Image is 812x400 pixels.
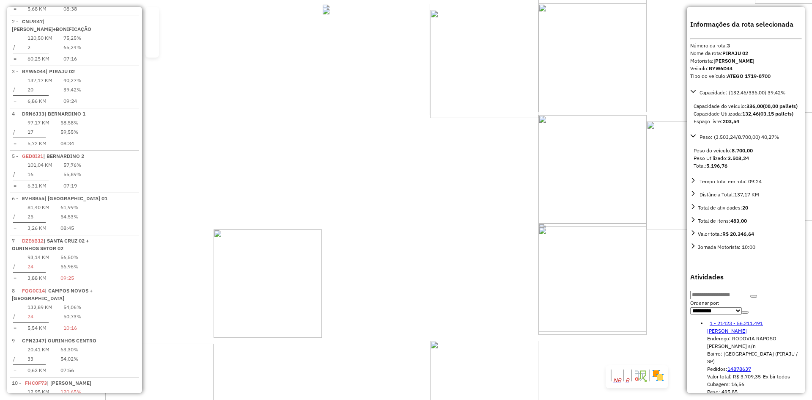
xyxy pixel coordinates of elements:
span: Peso: (3.503,24/8.700,00) 40,27% [700,134,779,140]
span: Capacidade: (132,46/336,00) 39,42% [700,89,785,96]
span: 10 - [12,380,91,386]
td: 61,99% [60,203,79,212]
td: 54,06% [63,303,82,312]
div: Total: [694,162,798,170]
span: Total de atividades: [698,204,748,211]
a: Distância Total:137,17 KM [690,190,802,199]
td: 07:16 [63,55,82,63]
a: Criar modelo [149,44,156,51]
div: Veículo: [690,65,802,72]
div: Tipo do veículo: [690,72,802,80]
td: 65,24% [63,43,82,52]
td: 137,17 KM [27,76,53,85]
td: = [13,5,17,13]
td: 120,65% [60,388,82,396]
h4: Atividades [690,272,802,282]
strong: 8.700,00 [732,147,753,154]
span: 3 - [12,68,75,74]
h4: Informações da rota selecionada [690,19,802,29]
div: Pedidos: [707,365,802,373]
td: = [13,324,17,332]
span: DZE6B12 [22,237,44,244]
td: 24 [27,262,50,271]
div: Bairro: [GEOGRAPHIC_DATA] (PIRAJU / SP) [707,350,802,365]
div: Peso: 495,85 [707,388,802,396]
span: 2 - [12,18,91,32]
td: 101,04 KM [27,161,53,169]
td: 09:24 [63,97,82,105]
span: | SANTA CRUZ 02 + OURINHOS SETOR 02 [12,237,89,251]
span: 7 - [12,237,89,251]
span: FQG0C14 [22,287,45,294]
td: 132,89 KM [27,303,53,312]
td: / [13,43,17,52]
div: Capacidade Utilizada: [694,110,798,118]
div: Peso Utilizado: [694,154,798,162]
a: Capacidade: (132,46/336,00) 39,42% [690,88,802,97]
td: 5,68 KM [27,5,53,13]
div: Total de itens: [698,217,747,225]
td: = [13,274,17,282]
div: Endereço: RODOVIA RAPOSO [PERSON_NAME] s/n [707,335,802,350]
button: Ordem crescente [742,311,749,314]
td: 97,17 KM [27,119,50,127]
a: Valor total:R$ 20.346,64 [690,229,802,239]
td: 12,95 KM [27,388,50,396]
em: NR [613,377,621,383]
td: / [13,86,17,94]
div: Valor total: R$ 3.709,35 [707,373,802,381]
strong: ATEGO 1719-8700 [727,73,771,79]
strong: R$ 20.346,64 [722,231,754,237]
div: Capacidade do veículo: [694,102,798,110]
div: Jornada Motorista: 10:00 [698,243,755,251]
a: Peso: (3.503,24/8.700,00) 40,27% [690,132,802,142]
span: | [PERSON_NAME] [47,380,91,386]
a: Total de itens:483,00 [690,216,802,226]
a: Tempo total em rota: 09:24 [690,177,802,186]
td: 20,41 KM [27,345,50,354]
span: | BERNARDINO 2 [43,153,84,159]
img: Exibir/Ocultar setores [651,369,665,382]
td: 81,40 KM [27,203,50,212]
td: 6,86 KM [27,97,53,105]
td: 24 [27,312,53,321]
td: = [13,139,17,148]
span: DRN6J33 [22,110,44,117]
strong: 3 [727,42,730,49]
td: 59,55% [60,128,79,136]
span: BYW6D44 [22,68,46,74]
td: 3,88 KM [27,274,50,282]
a: Nova sessão e pesquisa [149,11,156,17]
div: Cubagem: 16,56 [707,381,802,388]
span: GED8I31 [22,153,43,159]
div: Distância Total: [698,191,759,199]
strong: 203,54 [723,118,739,124]
td: 16 [27,170,53,179]
td: = [13,55,17,63]
td: / [13,212,17,221]
strong: 132,46 [742,110,759,117]
td: 57,76% [63,161,82,169]
td: 08:34 [60,139,79,148]
td: 39,42% [63,86,82,94]
strong: (03,15 pallets) [759,110,793,117]
span: CPN2J47 [22,337,44,344]
strong: 336,00 [746,103,763,109]
div: Nome da rota: [690,50,802,57]
a: Total de atividades:20 [690,203,802,212]
strong: BYW6D44 [709,65,732,72]
span: 8 - [12,287,93,301]
div: Número da rota: [690,42,802,50]
td: 6,31 KM [27,182,53,190]
td: / [13,262,17,271]
span: | [PERSON_NAME]+BONIFICAÇÃO [12,18,91,32]
div: Motorista: [690,57,802,65]
span: | CAMPOS NOVOS + [GEOGRAPHIC_DATA] [12,287,93,301]
td: 50,73% [63,312,82,321]
td: = [13,224,17,232]
td: 25 [27,212,50,221]
td: 55,89% [63,170,82,179]
strong: 20 [742,204,748,211]
span: 137,17 KM [734,191,759,198]
div: Valor total: [698,230,754,238]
